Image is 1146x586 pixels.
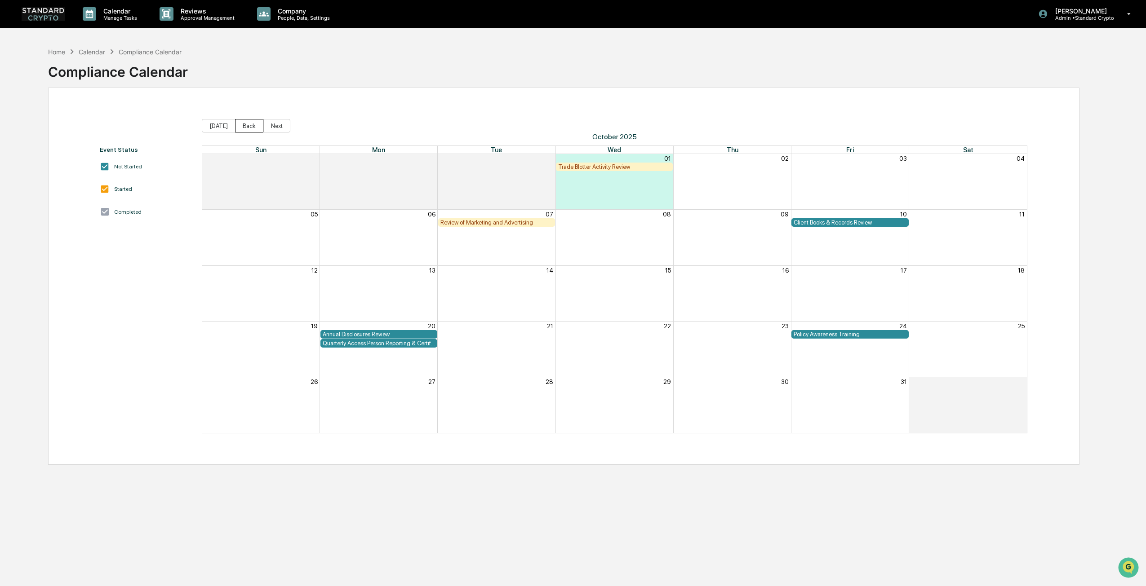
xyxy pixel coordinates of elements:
[664,155,671,162] button: 01
[311,267,318,274] button: 12
[96,7,142,15] p: Calendar
[173,15,239,21] p: Approval Management
[63,152,109,159] a: Powered byPylon
[663,211,671,218] button: 08
[664,322,671,330] button: 22
[900,211,907,218] button: 10
[899,322,907,330] button: 24
[48,57,188,80] div: Compliance Calendar
[901,378,907,385] button: 31
[153,71,164,82] button: Start new chat
[1018,267,1025,274] button: 18
[1018,378,1025,385] button: 01
[114,209,142,215] div: Completed
[794,219,906,226] div: Client Books & Records Review
[781,378,789,385] button: 30
[323,331,435,338] div: Annual Disclosures Review
[546,378,553,385] button: 28
[119,48,182,56] div: Compliance Calendar
[62,110,115,126] a: 🗄️Attestations
[1019,211,1025,218] button: 11
[5,127,60,143] a: 🔎Data Lookup
[546,267,553,274] button: 14
[1048,15,1114,21] p: Admin • Standard Crypto
[311,322,318,330] button: 19
[899,155,907,162] button: 03
[782,267,789,274] button: 16
[781,155,789,162] button: 02
[9,19,164,33] p: How can we help?
[429,267,435,274] button: 13
[546,211,553,218] button: 07
[9,114,16,121] div: 🖐️
[100,146,192,153] div: Event Status
[1048,7,1114,15] p: [PERSON_NAME]
[546,155,553,162] button: 30
[428,211,435,218] button: 06
[114,186,132,192] div: Started
[428,378,435,385] button: 27
[663,378,671,385] button: 29
[74,113,111,122] span: Attestations
[1117,556,1142,581] iframe: Open customer support
[173,7,239,15] p: Reviews
[311,378,318,385] button: 26
[428,155,435,162] button: 29
[781,211,789,218] button: 09
[9,69,25,85] img: 1746055101610-c473b297-6a78-478c-a979-82029cc54cd1
[547,322,553,330] button: 21
[22,7,65,21] img: logo
[323,340,435,347] div: Quarterly Access Person Reporting & Certification
[846,146,854,154] span: Fri
[31,69,147,78] div: Start new chat
[96,15,142,21] p: Manage Tasks
[18,130,57,139] span: Data Lookup
[963,146,973,154] span: Sat
[310,155,318,162] button: 28
[202,119,235,132] button: [DATE]
[794,331,906,338] div: Policy Awareness Training
[271,15,334,21] p: People, Data, Settings
[18,113,58,122] span: Preclearance
[428,322,435,330] button: 20
[31,78,114,85] div: We're available if you need us!
[48,48,65,56] div: Home
[235,119,263,132] button: Back
[79,48,105,56] div: Calendar
[491,146,502,154] span: Tue
[558,163,671,170] div: Trade Blotter Activity Review
[89,152,109,159] span: Pylon
[271,7,334,15] p: Company
[608,146,621,154] span: Wed
[665,267,671,274] button: 15
[1017,155,1025,162] button: 04
[114,163,142,170] div: Not Started
[202,145,1027,433] div: Month View
[1018,322,1025,330] button: 25
[782,322,789,330] button: 23
[311,211,318,218] button: 05
[5,110,62,126] a: 🖐️Preclearance
[440,219,553,226] div: Review of Marketing and Advertising
[901,267,907,274] button: 17
[255,146,267,154] span: Sun
[9,131,16,138] div: 🔎
[65,114,72,121] div: 🗄️
[202,132,1027,141] span: October 2025
[727,146,738,154] span: Thu
[263,119,290,132] button: Next
[372,146,385,154] span: Mon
